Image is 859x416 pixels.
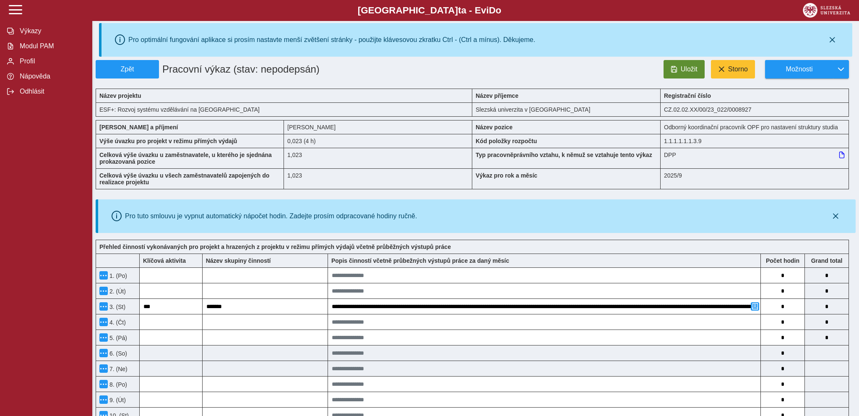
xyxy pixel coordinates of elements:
[476,152,652,158] b: Typ pracovněprávního vztahu, k němuž se vztahuje tento výkaz
[664,60,705,78] button: Uložit
[99,349,108,357] button: Menu
[803,3,850,18] img: logo_web_su.png
[99,364,108,373] button: Menu
[143,257,186,264] b: Klíčová aktivita
[284,148,472,168] div: 1,023
[284,120,472,134] div: [PERSON_NAME]
[681,65,698,73] span: Uložit
[108,381,127,388] span: 8. (Po)
[661,120,849,134] div: Odborný koordinační pracovník OPF pro nastavení struktury studia
[17,58,85,65] span: Profil
[99,65,155,73] span: Zpět
[284,134,472,148] div: 0,184 h / den. 0,92 h / týden.
[476,138,537,144] b: Kód položky rozpočtu
[661,102,849,117] div: CZ.02.02.XX/00/23_022/0008927
[99,172,269,186] b: Celková výše úvazku u všech zaměstnavatelů zapojených do realizace projektu
[489,5,495,16] span: D
[96,60,159,78] button: Zpět
[17,88,85,95] span: Odhlásit
[99,271,108,280] button: Menu
[476,92,518,99] b: Název příjemce
[108,335,127,341] span: 5. (Pá)
[476,172,537,179] b: Výkaz pro rok a měsíc
[128,36,535,44] div: Pro optimální fungování aplikace si prosím nastavte menší zvětšení stránky - použijte klávesovou ...
[99,395,108,404] button: Menu
[99,152,272,165] b: Celková výše úvazku u zaměstnavatele, u kterého je sjednána prokazovaná pozice
[284,168,472,189] div: 1,023
[17,27,85,35] span: Výkazy
[765,60,833,78] button: Možnosti
[761,257,804,264] b: Počet hodin
[99,287,108,295] button: Menu
[99,318,108,326] button: Menu
[17,42,85,50] span: Modul PAM
[108,319,126,326] span: 4. (Čt)
[99,302,108,311] button: Menu
[99,124,178,131] b: [PERSON_NAME] a příjmení
[206,257,271,264] b: Název skupiny činností
[664,92,711,99] b: Registrační číslo
[751,302,759,311] button: Přidat poznámku
[159,60,412,78] h1: Pracovní výkaz (stav: nepodepsán)
[108,272,127,279] span: 1. (Po)
[108,303,125,310] span: 3. (St)
[476,124,513,131] b: Název pozice
[108,397,126,403] span: 9. (Út)
[805,257,849,264] b: Suma za den přes všechny výkazy
[99,243,451,250] b: Přehled činností vykonávaných pro projekt a hrazených z projektu v režimu přímých výdajů včetně p...
[99,333,108,342] button: Menu
[661,148,849,168] div: DPP
[99,138,237,144] b: Výše úvazku pro projekt v režimu přímých výdajů
[99,380,108,388] button: Menu
[108,350,127,357] span: 6. (So)
[125,212,417,220] div: Pro tuto smlouvu je vypnut automatický nápočet hodin. Zadejte prosím odpracované hodiny ručně.
[772,65,826,73] span: Možnosti
[496,5,502,16] span: o
[661,134,849,148] div: 1.1.1.1.1.1.3.9
[728,65,748,73] span: Storno
[25,5,834,16] b: [GEOGRAPHIC_DATA] a - Evi
[108,288,126,295] span: 2. (Út)
[99,92,141,99] b: Název projektu
[458,5,461,16] span: t
[661,168,849,189] div: 2025/9
[17,73,85,80] span: Nápověda
[96,102,472,117] div: ESF+: Rozvoj systému vzdělávání na [GEOGRAPHIC_DATA]
[711,60,755,78] button: Storno
[331,257,509,264] b: Popis činností včetně průbežných výstupů práce za daný měsíc
[472,102,661,117] div: Slezská univerzita v [GEOGRAPHIC_DATA]
[108,366,128,372] span: 7. (Ne)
